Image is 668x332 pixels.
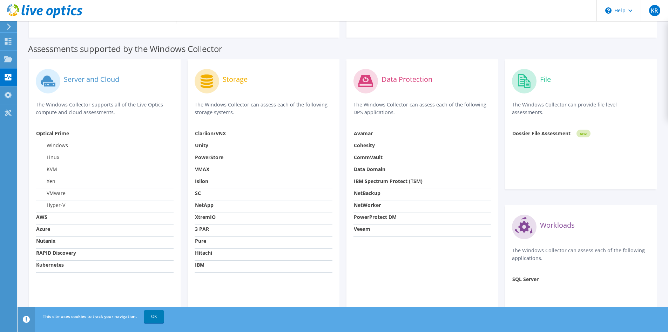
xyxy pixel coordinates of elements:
[36,166,57,173] label: KVM
[580,132,587,136] tspan: NEW!
[36,249,76,256] strong: RAPID Discovery
[36,130,69,137] strong: Optical Prime
[354,154,383,161] strong: CommVault
[36,226,50,232] strong: Azure
[195,226,209,232] strong: 3 PAR
[36,190,66,197] label: VMware
[195,130,226,137] strong: Clariion/VNX
[36,178,55,185] label: Xen
[354,214,397,220] strong: PowerProtect DM
[354,142,375,149] strong: Cohesity
[540,76,551,83] label: File
[43,313,137,319] span: This site uses cookies to track your navigation.
[354,202,381,208] strong: NetWorker
[195,166,209,172] strong: VMAX
[512,130,571,137] strong: Dossier File Assessment
[353,101,491,116] p: The Windows Collector can assess each of the following DPS applications.
[195,237,206,244] strong: Pure
[649,5,660,16] span: KR
[512,247,650,262] p: The Windows Collector can assess each of the following applications.
[195,190,201,196] strong: SC
[36,214,47,220] strong: AWS
[144,310,164,323] a: OK
[36,261,64,268] strong: Kubernetes
[195,249,212,256] strong: Hitachi
[354,190,380,196] strong: NetBackup
[195,101,332,116] p: The Windows Collector can assess each of the following storage systems.
[605,7,612,14] svg: \n
[36,202,65,209] label: Hyper-V
[195,142,208,149] strong: Unity
[382,76,432,83] label: Data Protection
[195,202,214,208] strong: NetApp
[64,76,119,83] label: Server and Cloud
[36,142,68,149] label: Windows
[195,261,204,268] strong: IBM
[512,101,650,116] p: The Windows Collector can provide file level assessments.
[195,154,223,161] strong: PowerStore
[223,76,248,83] label: Storage
[512,276,539,282] strong: SQL Server
[36,237,55,244] strong: Nutanix
[28,45,222,52] label: Assessments supported by the Windows Collector
[354,226,370,232] strong: Veeam
[354,130,373,137] strong: Avamar
[195,178,208,184] strong: Isilon
[354,166,385,172] strong: Data Domain
[36,154,59,161] label: Linux
[540,222,575,229] label: Workloads
[195,214,216,220] strong: XtremIO
[36,101,174,116] p: The Windows Collector supports all of the Live Optics compute and cloud assessments.
[354,178,423,184] strong: IBM Spectrum Protect (TSM)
